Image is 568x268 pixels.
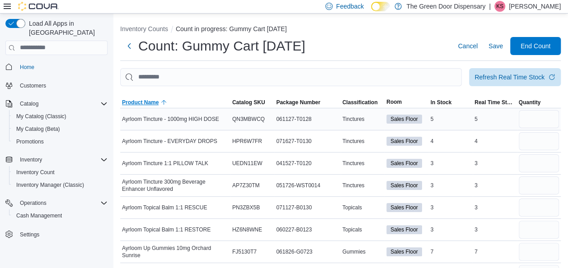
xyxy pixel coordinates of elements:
p: | [489,1,491,12]
span: Catalog [20,100,38,107]
button: Home [2,60,111,74]
button: Customers [2,79,111,92]
div: 061127-T0128 [274,114,340,125]
span: Load All Apps in [GEOGRAPHIC_DATA] [25,19,108,37]
span: Feedback [336,2,364,11]
span: Sales Floor [386,115,422,124]
span: Inventory [20,156,42,163]
span: Catalog [16,98,108,109]
div: 3 [473,180,517,191]
input: Dark Mode [371,2,390,11]
span: Operations [16,198,108,208]
div: 4 [429,136,473,147]
div: 3 [429,202,473,213]
a: Cash Management [13,210,66,221]
button: Product Name [120,97,230,108]
span: HPR6W7FR [232,138,262,145]
span: Ayrloom Tincture - 1000mg HIGH DOSE [122,116,219,123]
span: Sales Floor [390,137,418,145]
span: Cash Management [13,210,108,221]
a: Customers [16,80,50,91]
div: 3 [429,224,473,235]
button: Real Time Stock [473,97,517,108]
div: 060227-B0123 [274,224,340,235]
span: Promotions [13,136,108,147]
span: Ayrloom Topical Balm 1:1 RESCUE [122,204,207,211]
div: 4 [473,136,517,147]
span: Home [20,64,34,71]
button: Operations [16,198,50,208]
a: Inventory Manager (Classic) [13,180,88,190]
span: Customers [16,80,108,91]
button: Cancel [454,37,481,55]
span: Cash Management [16,212,62,219]
div: 051726-WST0014 [274,180,340,191]
span: Product Name [122,99,159,106]
span: Sales Floor [386,203,422,212]
button: Count in progress: Gummy Cart [DATE] [176,25,287,32]
span: Ayrloom Up Gummies 10mg Orchard Sunrise [122,245,229,259]
img: Cova [18,2,59,11]
div: 071127-B0130 [274,202,340,213]
span: Topicals [343,226,362,233]
span: PN3ZBX5B [232,204,260,211]
button: Next [120,37,138,55]
span: Sales Floor [386,181,422,190]
button: Catalog SKU [230,97,275,108]
button: In Stock [429,97,473,108]
a: My Catalog (Classic) [13,111,70,122]
div: 071627-T0130 [274,136,340,147]
div: Korey Savino [494,1,505,12]
span: Inventory [16,154,108,165]
a: Inventory Count [13,167,58,178]
span: My Catalog (Beta) [13,124,108,134]
span: Sales Floor [390,115,418,123]
button: My Catalog (Beta) [9,123,111,135]
span: UEDN11EW [232,160,263,167]
span: FJ5130T7 [232,248,257,255]
a: Promotions [13,136,47,147]
span: Ayrloom Tincture - EVERYDAY DROPS [122,138,217,145]
div: 5 [473,114,517,125]
span: Tinctures [343,160,365,167]
span: Sales Floor [390,159,418,167]
div: 3 [473,158,517,169]
h1: Count: Gummy Cart [DATE] [138,37,305,55]
span: AP7Z30TM [232,182,260,189]
span: Ayrloom Tincture 1:1 PILLOW TALK [122,160,208,167]
span: Sales Floor [386,225,422,234]
a: My Catalog (Beta) [13,124,64,134]
div: 7 [429,246,473,257]
span: Gummies [343,248,366,255]
span: Cancel [458,42,478,51]
button: Inventory [2,153,111,166]
button: Catalog [16,98,42,109]
span: Customers [20,82,46,89]
div: 3 [429,180,473,191]
span: Room [386,98,402,106]
a: Home [16,62,38,73]
span: Settings [16,228,108,240]
button: Inventory [16,154,46,165]
div: 061826-G0723 [274,246,340,257]
button: Inventory Counts [120,25,168,32]
button: Save [485,37,507,55]
span: Ayrloom Topical Balm 1:1 RESTORE [122,226,211,233]
span: Sales Floor [390,248,418,256]
button: Operations [2,197,111,209]
span: Sales Floor [390,226,418,234]
p: [PERSON_NAME] [509,1,561,12]
span: My Catalog (Classic) [16,113,66,120]
span: Promotions [16,138,44,145]
div: 7 [473,246,517,257]
button: Settings [2,227,111,240]
span: Tinctures [343,116,365,123]
span: Catalog SKU [232,99,265,106]
button: Inventory Count [9,166,111,179]
span: Sales Floor [390,203,418,212]
button: Quantity [517,97,561,108]
button: Promotions [9,135,111,148]
span: Package Number [276,99,320,106]
span: Save [488,42,503,51]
